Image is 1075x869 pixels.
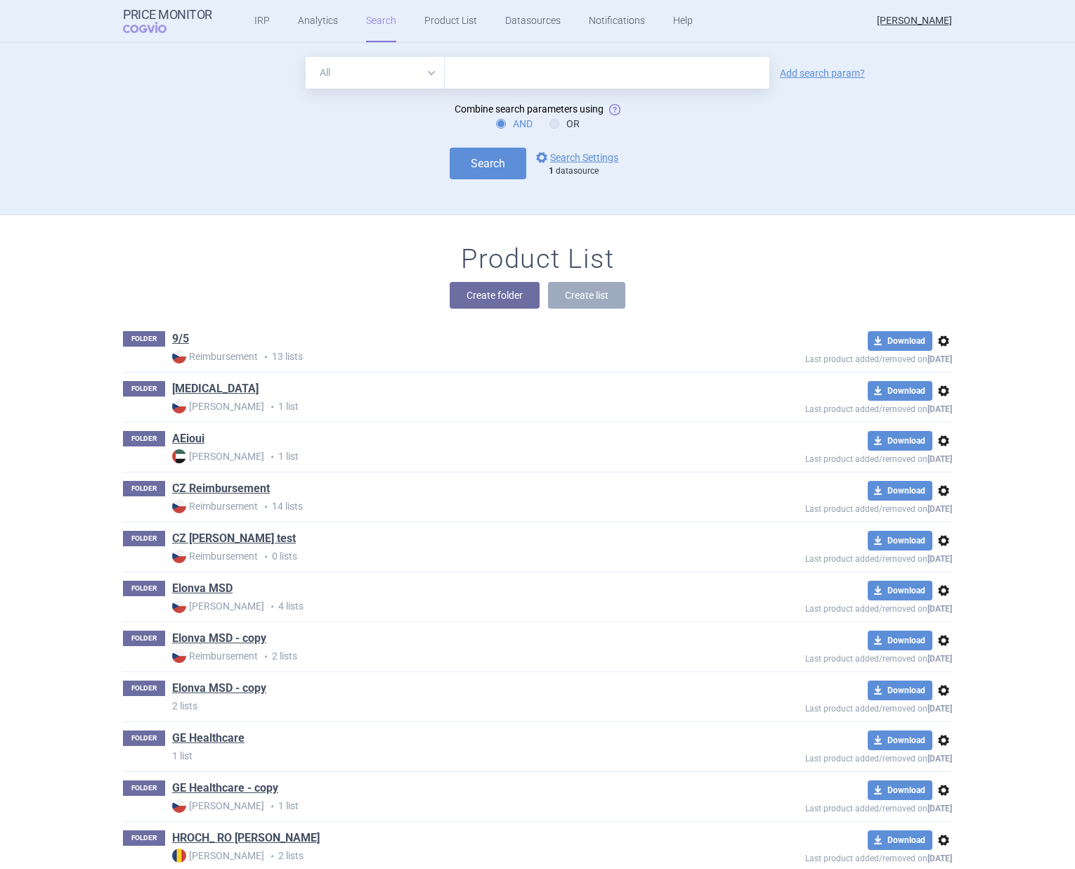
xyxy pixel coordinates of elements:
p: Last product added/removed on [703,650,952,664]
span: Combine search parameters using [455,103,604,115]
p: FOLDER [123,681,165,696]
strong: [PERSON_NAME] [172,399,264,413]
i: • [264,400,278,414]
a: GE Healthcare - copy [172,780,278,796]
button: Download [868,431,932,451]
a: Price MonitorCOGVIO [123,8,212,34]
img: CZ [172,649,186,663]
p: Last product added/removed on [703,600,952,614]
strong: [DATE] [927,404,952,414]
p: FOLDER [123,381,165,397]
img: CZ [172,599,186,613]
label: OR [549,117,580,131]
i: • [258,550,272,564]
p: FOLDER [123,631,165,646]
strong: [DATE] [927,454,952,464]
div: datasource [549,166,625,177]
h1: HROCH_ RO Max Price [172,830,320,849]
a: Elonva MSD - copy [172,631,266,646]
h1: AEioui [172,431,204,449]
strong: Reimbursement [172,499,258,513]
p: 2 lists [172,849,703,863]
p: 14 lists [172,499,703,514]
img: RO [172,849,186,863]
p: Last product added/removed on [703,750,952,764]
p: 1 list [172,449,703,464]
a: GE Healthcare [172,730,245,746]
p: Last product added/removed on [703,551,952,564]
p: Last product added/removed on [703,800,952,813]
p: 2 lists [172,699,703,713]
p: Last product added/removed on [703,451,952,464]
a: CZ [PERSON_NAME] test [172,531,296,546]
a: Elonva MSD [172,581,233,596]
p: FOLDER [123,780,165,796]
img: CZ [172,799,186,813]
label: AND [496,117,533,131]
button: Search [450,148,526,179]
button: Create folder [450,282,540,309]
i: • [258,650,272,664]
a: AEioui [172,431,204,446]
h1: Elonva MSD - copy [172,631,266,649]
p: FOLDER [123,431,165,446]
strong: [DATE] [927,554,952,564]
img: CZ [172,349,186,363]
strong: [PERSON_NAME] [172,449,264,463]
strong: [DATE] [927,604,952,614]
button: Download [868,631,932,650]
p: 0 lists [172,549,703,564]
button: Download [868,581,932,600]
strong: Price Monitor [123,8,212,22]
p: FOLDER [123,481,165,496]
strong: [DATE] [927,354,952,364]
img: AE [172,449,186,463]
a: HROCH_ RO [PERSON_NAME] [172,830,320,846]
strong: Reimbursement [172,649,258,663]
p: FOLDER [123,830,165,846]
h1: CZ Reimbursement [172,481,270,499]
h1: Product List [461,243,614,276]
h1: GE Healthcare [172,730,245,749]
button: Download [868,481,932,501]
a: [MEDICAL_DATA] [172,381,259,397]
i: • [258,500,272,514]
p: Last product added/removed on [703,850,952,863]
p: Last product added/removed on [703,401,952,414]
strong: [PERSON_NAME] [172,799,264,813]
button: Create list [548,282,625,309]
p: Last product added/removed on [703,501,952,514]
a: CZ Reimbursement [172,481,270,496]
button: Download [868,381,932,401]
p: FOLDER [123,331,165,347]
p: 13 lists [172,349,703,364]
i: • [264,600,278,614]
strong: Reimbursement [172,549,258,563]
a: 9/5 [172,331,189,347]
p: 1 list [172,799,703,813]
h1: Elonva MSD - copy [172,681,266,699]
i: • [258,350,272,364]
p: FOLDER [123,730,165,746]
img: CZ [172,549,186,563]
button: Download [868,681,932,700]
span: COGVIO [123,22,186,33]
img: CZ [172,399,186,413]
i: • [264,849,278,863]
strong: [DATE] [927,754,952,764]
strong: Reimbursement [172,349,258,363]
a: Elonva MSD - copy [172,681,266,696]
p: Last product added/removed on [703,351,952,364]
p: FOLDER [123,531,165,546]
strong: [PERSON_NAME] [172,849,264,863]
p: 2 lists [172,649,703,664]
strong: [DATE] [927,704,952,714]
button: Download [868,780,932,800]
button: Download [868,331,932,351]
h1: CZ reim test [172,531,296,549]
h1: GE Healthcare - copy [172,780,278,799]
strong: [DATE] [927,804,952,813]
h1: Elonva MSD [172,581,233,599]
i: • [264,799,278,813]
h1: 9/5 [172,331,189,349]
